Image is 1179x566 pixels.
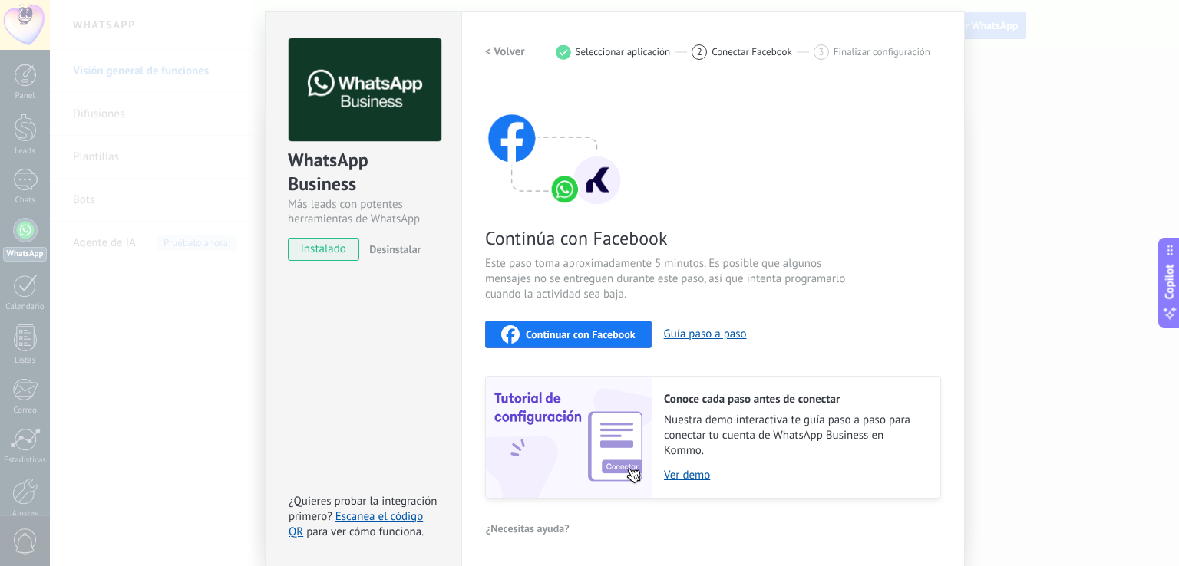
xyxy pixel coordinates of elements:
a: Escanea el código QR [289,509,423,539]
button: ¿Necesitas ayuda? [485,517,570,540]
span: para ver cómo funciona. [306,525,424,539]
span: Continuar con Facebook [526,329,636,340]
button: Continuar con Facebook [485,321,652,348]
button: < Volver [485,38,525,66]
button: Guía paso a paso [664,327,747,341]
span: Continúa con Facebook [485,226,850,250]
img: connect with facebook [485,84,623,207]
span: Nuestra demo interactiva te guía paso a paso para conectar tu cuenta de WhatsApp Business en Kommo. [664,413,925,459]
span: ¿Quieres probar la integración primero? [289,494,438,524]
span: ¿Necesitas ayuda? [486,523,570,534]
div: Más leads con potentes herramientas de WhatsApp [288,197,439,226]
span: Finalizar configuración [834,46,930,58]
span: instalado [289,238,358,261]
span: Copilot [1162,265,1177,300]
span: Seleccionar aplicación [576,46,671,58]
h2: < Volver [485,44,525,59]
span: 3 [818,45,824,58]
span: 2 [697,45,702,58]
img: logo_main.png [289,38,441,142]
span: Conectar Facebook [712,46,792,58]
span: Este paso toma aproximadamente 5 minutos. Es posible que algunos mensajes no se entreguen durante... [485,256,850,302]
a: Ver demo [664,468,925,482]
button: Desinstalar [363,238,421,261]
span: Desinstalar [369,242,421,256]
h2: Conoce cada paso antes de conectar [664,392,925,406]
div: WhatsApp Business [288,148,439,197]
